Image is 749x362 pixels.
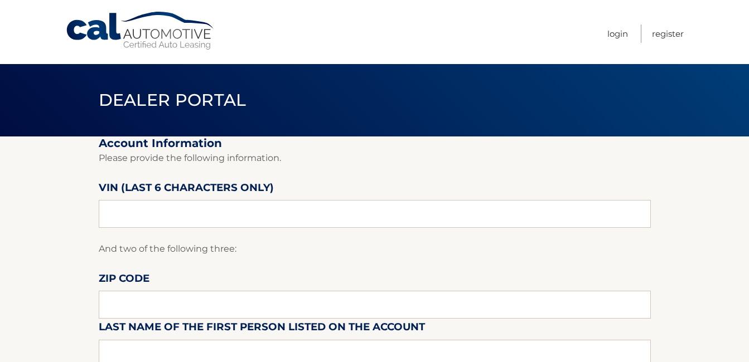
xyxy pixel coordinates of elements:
label: Last Name of the first person listed on the account [99,319,425,339]
label: Zip Code [99,270,149,291]
a: Login [607,25,628,43]
span: Dealer Portal [99,90,247,110]
label: VIN (last 6 characters only) [99,179,274,200]
a: Register [652,25,684,43]
a: Cal Automotive [65,11,216,51]
p: Please provide the following information. [99,150,651,166]
h2: Account Information [99,136,651,150]
p: And two of the following three: [99,241,651,257]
